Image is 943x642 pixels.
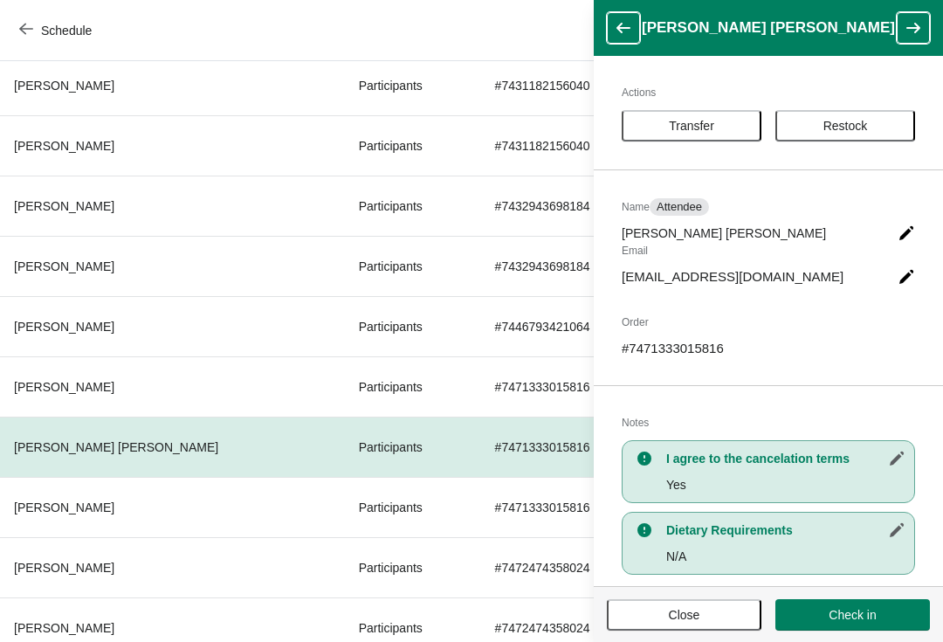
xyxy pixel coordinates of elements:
span: [PERSON_NAME] [14,380,114,394]
span: [PERSON_NAME] [14,320,114,334]
h3: Dietary Requirements [666,521,905,539]
h2: Order [622,314,915,331]
td: # 7471333015816 [481,356,664,417]
span: Close [669,608,700,622]
span: Restock [823,119,868,133]
td: # 7472474358024 [481,537,664,597]
span: [PERSON_NAME] [PERSON_NAME] [622,224,889,242]
button: Schedule [9,15,106,46]
span: [PERSON_NAME] [14,561,114,575]
td: Participants [345,477,481,537]
button: Check in [775,599,930,631]
h2: Notes [622,414,915,431]
span: Check in [829,608,876,622]
td: Participants [345,55,481,115]
td: # 7446793421064 [481,296,664,356]
td: Participants [345,176,481,236]
td: # 7432943698184 [481,176,664,236]
td: Participants [345,236,481,296]
td: # 7432943698184 [481,236,664,296]
span: [PERSON_NAME] [14,500,114,514]
td: Participants [345,296,481,356]
p: Yes [666,476,905,494]
p: # 7471333015816 [622,340,915,357]
h1: [PERSON_NAME] [PERSON_NAME] [640,19,897,37]
span: [PERSON_NAME] [14,621,114,635]
td: Participants [345,115,481,176]
td: # 7471333015816 [481,417,664,477]
h2: Actions [622,84,915,101]
button: Close [607,599,761,631]
span: [PERSON_NAME] [14,139,114,153]
td: # 7471333015816 [481,477,664,537]
td: Participants [345,537,481,597]
span: [PERSON_NAME] [14,199,114,213]
h3: I agree to the cancelation terms [666,450,905,467]
button: Transfer [622,110,761,142]
p: N/A [666,548,905,565]
td: # 7431182156040 [481,115,664,176]
td: # 7431182156040 [481,55,664,115]
span: Schedule [41,24,92,38]
span: [PERSON_NAME] [14,259,114,273]
span: Transfer [669,119,714,133]
h2: Email [622,242,915,259]
button: Restock [775,110,915,142]
span: Attendee [657,200,702,214]
span: [EMAIL_ADDRESS][DOMAIN_NAME] [622,268,889,286]
span: [PERSON_NAME] [PERSON_NAME] [14,440,218,454]
td: Participants [345,417,481,477]
td: Participants [345,356,481,417]
span: [PERSON_NAME] [14,79,114,93]
h2: Name [622,198,915,216]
